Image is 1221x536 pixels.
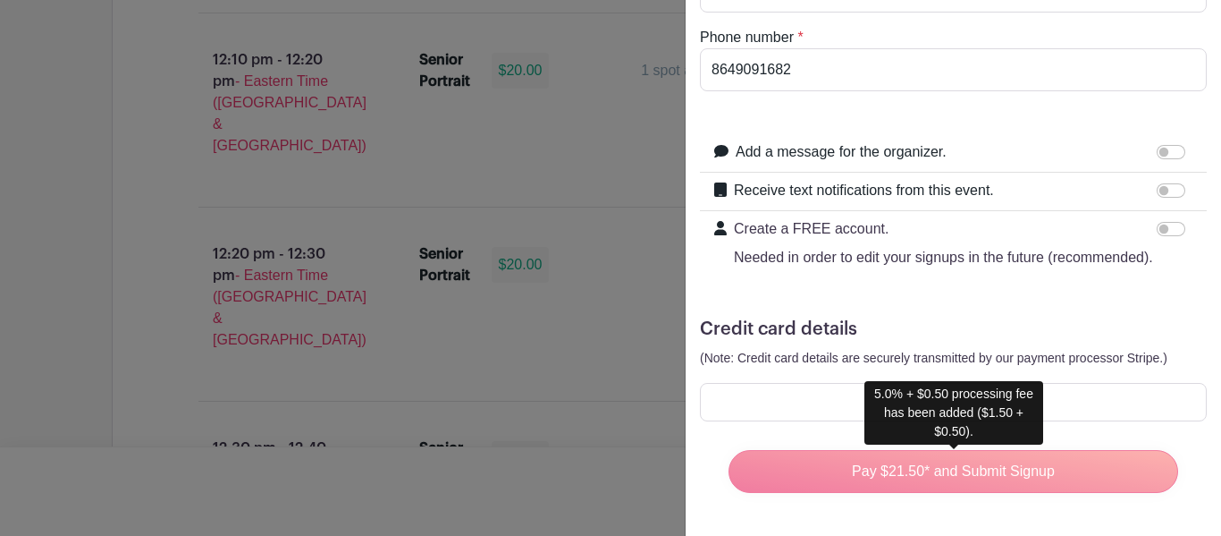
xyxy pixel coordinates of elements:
[700,27,794,48] label: Phone number
[700,351,1167,365] small: (Note: Credit card details are securely transmitted by our payment processor Stripe.)
[864,381,1043,445] div: 5.0% + $0.50 processing fee has been added ($1.50 + $0.50).
[700,319,1207,340] h5: Credit card details
[734,247,1153,268] p: Needed in order to edit your signups in the future (recommended).
[734,180,994,201] label: Receive text notifications from this event.
[736,141,947,163] label: Add a message for the organizer.
[712,394,1195,411] iframe: Secure card payment input frame
[734,218,1153,240] p: Create a FREE account.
